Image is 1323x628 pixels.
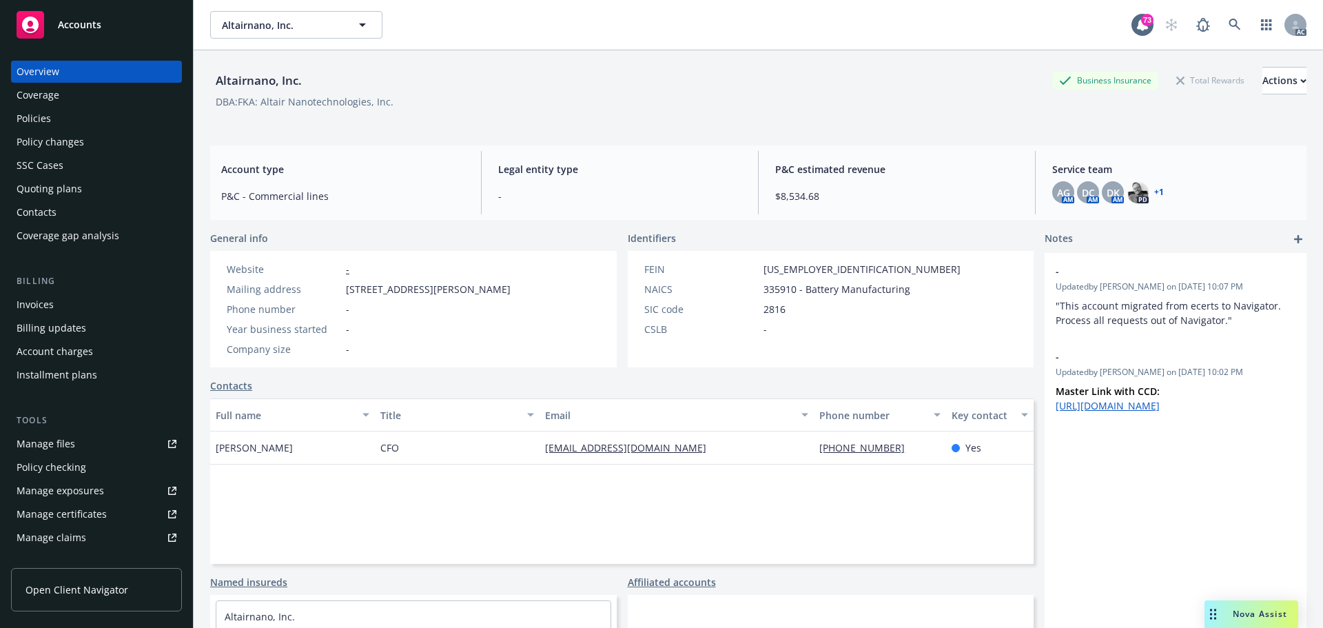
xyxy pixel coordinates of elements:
span: P&C estimated revenue [775,162,1018,176]
a: Manage exposures [11,480,182,502]
div: Title [380,408,519,423]
a: Report a Bug [1189,11,1217,39]
span: Notes [1045,231,1073,247]
a: Manage BORs [11,550,182,572]
a: Manage files [11,433,182,455]
a: Invoices [11,294,182,316]
div: Manage files [17,433,75,455]
a: Account charges [11,341,182,363]
a: Manage claims [11,527,182,549]
div: Total Rewards [1169,72,1251,89]
span: Altairnano, Inc. [222,18,341,32]
div: Manage exposures [17,480,104,502]
a: [URL][DOMAIN_NAME] [1056,399,1160,412]
span: Legal entity type [498,162,741,176]
div: Invoices [17,294,54,316]
div: Key contact [952,408,1013,423]
button: Altairnano, Inc. [210,11,382,39]
div: Policies [17,108,51,130]
div: -Updatedby [PERSON_NAME] on [DATE] 10:02 PMMaster Link with CCD: [URL][DOMAIN_NAME] [1045,338,1306,424]
span: - [1056,264,1260,278]
span: General info [210,231,268,245]
span: - [498,189,741,203]
span: DC [1082,185,1095,200]
div: Coverage gap analysis [17,225,119,247]
div: Phone number [227,302,340,316]
button: Title [375,398,540,432]
span: Identifiers [628,231,676,245]
img: photo [1127,181,1149,203]
div: 73 [1141,14,1153,26]
div: DBA: FKA: Altair Nanotechnologies, Inc. [216,94,393,109]
div: Tools [11,414,182,427]
a: Affiliated accounts [628,575,716,589]
span: Account type [221,162,464,176]
div: SSC Cases [17,154,63,176]
span: [PERSON_NAME] [216,440,293,455]
a: Named insureds [210,575,287,589]
button: Email [540,398,814,432]
span: - [346,342,349,356]
div: Phone number [819,408,925,423]
a: +1 [1154,188,1164,196]
div: -Updatedby [PERSON_NAME] on [DATE] 10:07 PM"This account migrated from ecerts to Navigator. Proce... [1045,253,1306,338]
div: NAICS [644,282,758,296]
a: Manage certificates [11,503,182,525]
div: Overview [17,61,59,83]
div: Business Insurance [1052,72,1158,89]
a: SSC Cases [11,154,182,176]
a: Quoting plans [11,178,182,200]
span: DK [1107,185,1120,200]
a: Altairnano, Inc. [225,610,295,623]
span: Yes [965,440,981,455]
a: Policy checking [11,456,182,478]
span: Nova Assist [1233,608,1287,620]
div: Manage claims [17,527,86,549]
div: Altairnano, Inc. [210,72,307,90]
div: Policy changes [17,131,84,153]
span: - [346,322,349,336]
a: Policy changes [11,131,182,153]
span: "This account migrated from ecerts to Navigator. Process all requests out of Navigator." [1056,299,1284,327]
span: Open Client Navigator [25,583,128,597]
a: [PHONE_NUMBER] [819,441,916,454]
div: CSLB [644,322,758,336]
span: - [763,322,767,336]
a: Coverage gap analysis [11,225,182,247]
span: AG [1057,185,1070,200]
div: Mailing address [227,282,340,296]
a: Billing updates [11,317,182,339]
button: Full name [210,398,375,432]
span: 335910 - Battery Manufacturing [763,282,910,296]
a: Contacts [11,201,182,223]
a: [EMAIL_ADDRESS][DOMAIN_NAME] [545,441,717,454]
div: Full name [216,408,354,423]
a: Switch app [1253,11,1280,39]
div: Website [227,262,340,276]
a: Policies [11,108,182,130]
span: [STREET_ADDRESS][PERSON_NAME] [346,282,511,296]
div: Manage BORs [17,550,81,572]
span: CFO [380,440,399,455]
span: [US_EMPLOYER_IDENTIFICATION_NUMBER] [763,262,961,276]
a: - [346,263,349,276]
button: Nova Assist [1204,600,1298,628]
span: Service team [1052,162,1295,176]
div: Contacts [17,201,57,223]
a: Overview [11,61,182,83]
div: Billing updates [17,317,86,339]
a: Installment plans [11,364,182,386]
div: Email [545,408,793,423]
a: Search [1221,11,1249,39]
span: Updated by [PERSON_NAME] on [DATE] 10:07 PM [1056,281,1295,293]
div: Installment plans [17,364,97,386]
div: Policy checking [17,456,86,478]
button: Actions [1262,67,1306,94]
div: Quoting plans [17,178,82,200]
span: Accounts [58,19,101,30]
span: $8,534.68 [775,189,1018,203]
a: Start snowing [1158,11,1185,39]
button: Phone number [814,398,945,432]
span: P&C - Commercial lines [221,189,464,203]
